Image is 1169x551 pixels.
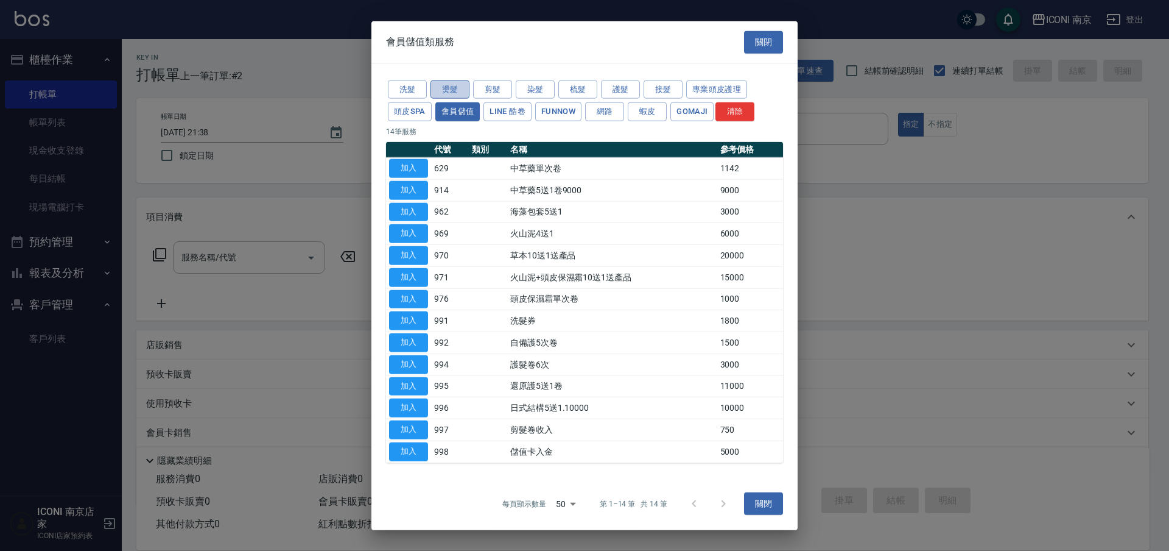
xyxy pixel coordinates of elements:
[507,419,717,441] td: 剪髮卷收入
[744,492,783,515] button: 關閉
[717,375,783,397] td: 11000
[717,244,783,266] td: 20000
[388,80,427,99] button: 洗髮
[717,397,783,419] td: 10000
[507,310,717,332] td: 洗髮券
[686,80,747,99] button: 專業頭皮護理
[389,159,428,178] button: 加入
[507,244,717,266] td: 草本10送1送產品
[431,157,469,179] td: 629
[431,288,469,310] td: 976
[389,421,428,439] button: 加入
[715,102,754,121] button: 清除
[386,36,454,48] span: 會員儲值類服務
[435,102,480,121] button: 會員儲值
[717,142,783,158] th: 參考價格
[507,222,717,244] td: 火山泥4送1
[600,498,667,509] p: 第 1–14 筆 共 14 筆
[431,244,469,266] td: 970
[431,441,469,463] td: 998
[389,268,428,286] button: 加入
[507,142,717,158] th: 名稱
[431,266,469,288] td: 971
[389,246,428,265] button: 加入
[516,80,555,99] button: 染髮
[431,142,469,158] th: 代號
[717,201,783,223] td: 3000
[717,354,783,375] td: 3000
[483,102,532,121] button: LINE 酷卷
[507,266,717,288] td: 火山泥+頭皮保濕霜10送1送產品
[389,333,428,352] button: 加入
[535,102,581,121] button: FUNNOW
[389,202,428,221] button: 加入
[717,266,783,288] td: 15000
[388,102,432,121] button: 頭皮SPA
[389,224,428,243] button: 加入
[389,355,428,374] button: 加入
[389,311,428,330] button: 加入
[717,441,783,463] td: 5000
[386,126,783,137] p: 14 筆服務
[431,201,469,223] td: 962
[585,102,624,121] button: 網路
[558,80,597,99] button: 梳髮
[389,442,428,461] button: 加入
[717,157,783,179] td: 1142
[507,157,717,179] td: 中草藥單次卷
[717,419,783,441] td: 750
[431,354,469,375] td: 994
[389,290,428,308] button: 加入
[507,288,717,310] td: 頭皮保濕霜單次卷
[717,288,783,310] td: 1000
[473,80,512,99] button: 剪髮
[431,179,469,201] td: 914
[431,332,469,354] td: 992
[431,310,469,332] td: 991
[431,419,469,441] td: 997
[717,310,783,332] td: 1800
[717,222,783,244] td: 6000
[431,375,469,397] td: 995
[430,80,469,99] button: 燙髮
[507,375,717,397] td: 還原護5送1卷
[389,180,428,199] button: 加入
[717,179,783,201] td: 9000
[389,377,428,396] button: 加入
[507,441,717,463] td: 儲值卡入金
[551,487,580,520] div: 50
[389,399,428,418] button: 加入
[507,332,717,354] td: 自備護5次卷
[431,397,469,419] td: 996
[431,222,469,244] td: 969
[507,397,717,419] td: 日式結構5送1.10000
[601,80,640,99] button: 護髮
[717,332,783,354] td: 1500
[670,102,714,121] button: Gomaji
[507,354,717,375] td: 護髮卷6次
[507,179,717,201] td: 中草藥5送1卷9000
[469,142,507,158] th: 類別
[502,498,546,509] p: 每頁顯示數量
[644,80,683,99] button: 接髮
[628,102,667,121] button: 蝦皮
[507,201,717,223] td: 海藻包套5送1
[744,31,783,54] button: 關閉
